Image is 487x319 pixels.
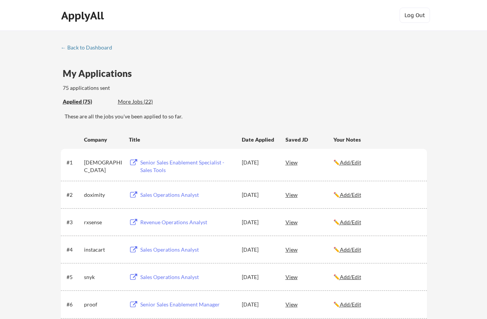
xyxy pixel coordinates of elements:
div: [DATE] [242,301,275,308]
div: Senior Sales Enablement Manager [140,301,235,308]
div: doximity [84,191,122,199]
div: [DATE] [242,159,275,166]
div: [DATE] [242,246,275,254]
div: rxsense [84,219,122,226]
div: View [286,215,333,229]
div: My Applications [63,69,138,78]
div: These are job applications we think you'd be a good fit for, but couldn't apply you to automatica... [118,98,174,106]
div: View [286,155,333,169]
div: Sales Operations Analyst [140,191,235,199]
div: View [286,242,333,256]
div: #4 [67,246,81,254]
div: #2 [67,191,81,199]
div: ✏️ [333,159,420,166]
div: These are all the jobs you've been applied to so far. [63,98,112,106]
div: [DATE] [242,219,275,226]
div: View [286,297,333,311]
div: View [286,270,333,284]
div: Applied (75) [63,98,112,105]
div: [DEMOGRAPHIC_DATA] [84,159,122,174]
div: Title [129,136,235,144]
u: Add/Edit [340,301,361,308]
div: snyk [84,273,122,281]
div: Company [84,136,122,144]
div: ✏️ [333,246,420,254]
div: [DATE] [242,191,275,199]
div: ✏️ [333,219,420,226]
div: ← Back to Dashboard [61,45,118,50]
div: #5 [67,273,81,281]
div: proof [84,301,122,308]
u: Add/Edit [340,274,361,280]
a: ← Back to Dashboard [61,45,118,52]
div: #1 [67,159,81,166]
button: Log Out [400,8,430,23]
div: Saved JD [286,132,333,146]
div: ✏️ [333,301,420,308]
u: Add/Edit [340,159,361,166]
div: ✏️ [333,191,420,199]
u: Add/Edit [340,191,361,198]
div: Senior Sales Enablement Specialist - Sales Tools [140,159,235,174]
div: [DATE] [242,273,275,281]
div: #3 [67,219,81,226]
div: More Jobs (22) [118,98,174,105]
div: These are all the jobs you've been applied to so far. [65,113,427,120]
div: Sales Operations Analyst [140,246,235,254]
div: #6 [67,301,81,308]
div: Revenue Operations Analyst [140,219,235,226]
div: Sales Operations Analyst [140,273,235,281]
div: ApplyAll [61,9,106,22]
div: Date Applied [242,136,275,144]
div: instacart [84,246,122,254]
div: View [286,188,333,201]
u: Add/Edit [340,246,361,253]
div: 75 applications sent [63,84,210,92]
div: ✏️ [333,273,420,281]
u: Add/Edit [340,219,361,225]
div: Your Notes [333,136,420,144]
